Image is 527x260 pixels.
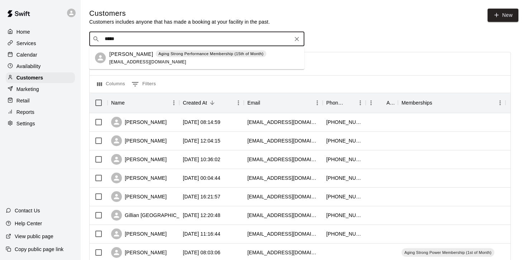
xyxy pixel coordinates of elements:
[398,93,505,113] div: Memberships
[16,86,39,93] p: Marketing
[15,207,40,214] p: Contact Us
[111,117,167,127] div: [PERSON_NAME]
[207,98,217,108] button: Sort
[111,93,125,113] div: Name
[111,154,167,165] div: [PERSON_NAME]
[89,9,270,18] h5: Customers
[183,119,220,126] div: 2025-08-12 08:14:59
[323,93,366,113] div: Phone Number
[16,51,37,58] p: Calendar
[366,93,398,113] div: Age
[183,212,220,219] div: 2025-08-04 12:20:48
[6,27,75,37] a: Home
[111,173,167,183] div: [PERSON_NAME]
[247,156,319,163] div: aehill418@gmail.com
[16,40,36,47] p: Services
[366,97,376,108] button: Menu
[247,174,319,182] div: kyles530@yahoo.com
[111,210,194,221] div: Gillian [GEOGRAPHIC_DATA]
[130,78,158,90] button: Show filters
[355,97,366,108] button: Menu
[345,98,355,108] button: Sort
[247,193,319,200] div: rkpk2@yahoo.com
[326,230,362,237] div: +13152899904
[402,248,494,257] div: Aging Strong Power Membership (1st of Month)
[326,193,362,200] div: +13154061048
[6,95,75,106] a: Retail
[183,193,220,200] div: 2025-08-04 16:21:57
[432,98,442,108] button: Sort
[16,120,35,127] p: Settings
[89,18,270,25] p: Customers includes anyone that has made a booking at your facility in the past.
[247,137,319,144] div: mdgremli@gmail.com
[233,97,244,108] button: Menu
[108,93,179,113] div: Name
[16,109,34,116] p: Reports
[6,72,75,83] a: Customers
[326,119,362,126] div: +13152460390
[6,84,75,95] a: Marketing
[326,174,362,182] div: +13155159215
[16,28,30,35] p: Home
[488,9,518,22] a: New
[260,98,270,108] button: Sort
[402,250,494,255] span: Aging Strong Power Membership (1st of Month)
[244,93,323,113] div: Email
[125,98,135,108] button: Sort
[111,247,167,258] div: [PERSON_NAME]
[6,107,75,117] a: Reports
[376,98,386,108] button: Sort
[247,230,319,237] div: tcole12882@yahoo.com
[183,137,220,144] div: 2025-08-11 12:04:15
[183,174,220,182] div: 2025-08-09 00:04:44
[292,34,302,44] button: Clear
[16,63,41,70] p: Availability
[326,137,362,144] div: +15857647501
[111,228,167,239] div: [PERSON_NAME]
[95,78,127,90] button: Select columns
[326,93,345,113] div: Phone Number
[109,59,186,64] span: [EMAIL_ADDRESS][DOMAIN_NAME]
[183,249,220,256] div: 2025-07-29 08:03:06
[247,249,319,256] div: mmasters@michellemasters.com
[158,51,263,57] p: Aging Strong Performance Membership (15th of Month)
[6,61,75,72] a: Availability
[183,93,207,113] div: Created At
[16,74,43,81] p: Customers
[183,156,220,163] div: 2025-08-10 10:36:02
[95,53,106,63] div: Susan Edinger
[386,93,394,113] div: Age
[326,212,362,219] div: +13153237595
[15,220,42,227] p: Help Center
[16,97,30,104] p: Retail
[6,118,75,129] a: Settings
[168,97,179,108] button: Menu
[15,246,63,253] p: Copy public page link
[326,156,362,163] div: +16072264035
[247,212,319,219] div: gillianireland9@gmail.com
[183,230,220,237] div: 2025-08-04 11:16:44
[402,93,432,113] div: Memberships
[15,233,53,240] p: View public page
[109,50,153,58] p: [PERSON_NAME]
[89,32,304,46] div: Search customers by name or email
[312,97,323,108] button: Menu
[111,191,167,202] div: [PERSON_NAME]
[495,97,505,108] button: Menu
[6,38,75,49] a: Services
[179,93,244,113] div: Created At
[6,49,75,60] a: Calendar
[247,119,319,126] div: allysalasagna@gmail.com
[247,93,260,113] div: Email
[111,135,167,146] div: [PERSON_NAME]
